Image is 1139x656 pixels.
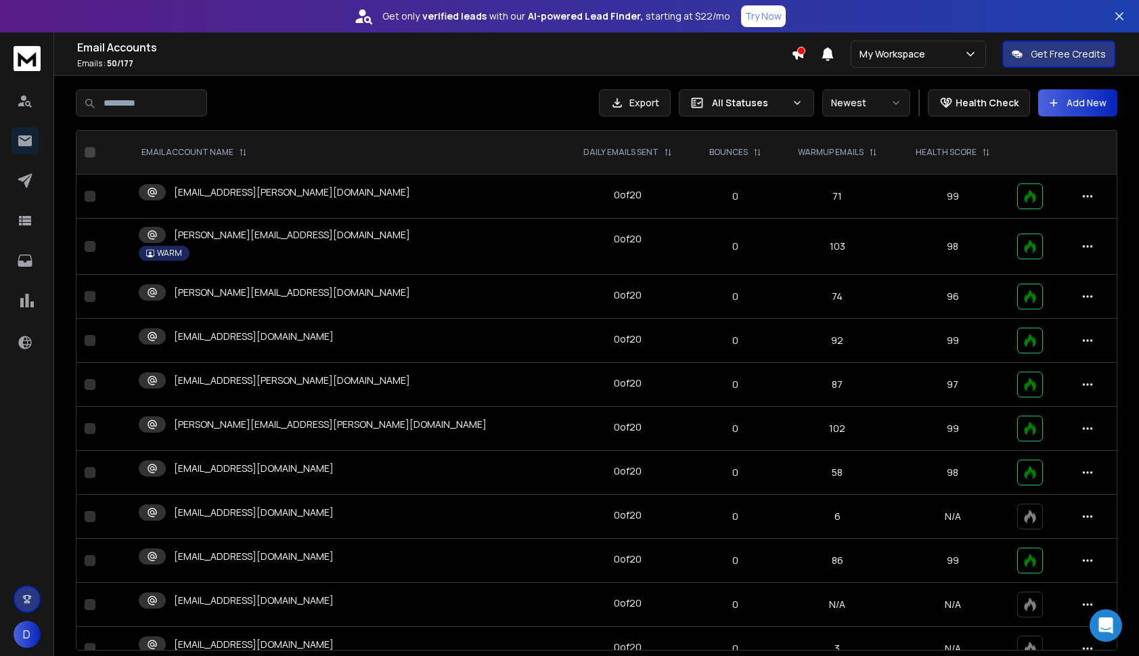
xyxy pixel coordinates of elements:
[700,190,771,203] p: 0
[14,621,41,648] button: D
[712,96,786,110] p: All Statuses
[700,598,771,611] p: 0
[614,640,642,654] div: 0 of 20
[905,642,1001,655] p: N/A
[614,508,642,522] div: 0 of 20
[700,422,771,435] p: 0
[614,288,642,302] div: 0 of 20
[905,598,1001,611] p: N/A
[897,319,1009,363] td: 99
[107,58,133,69] span: 50 / 177
[174,550,334,563] p: [EMAIL_ADDRESS][DOMAIN_NAME]
[700,240,771,253] p: 0
[700,510,771,523] p: 0
[897,451,1009,495] td: 98
[1002,41,1115,68] button: Get Free Credits
[905,510,1001,523] p: N/A
[709,147,748,158] p: BOUNCES
[778,219,896,275] td: 103
[528,9,643,23] strong: AI-powered Lead Finder,
[778,275,896,319] td: 74
[822,89,910,116] button: Newest
[382,9,730,23] p: Get only with our starting at $22/mo
[422,9,487,23] strong: verified leads
[174,374,410,387] p: [EMAIL_ADDRESS][PERSON_NAME][DOMAIN_NAME]
[174,462,334,475] p: [EMAIL_ADDRESS][DOMAIN_NAME]
[745,9,782,23] p: Try Now
[1031,47,1106,61] p: Get Free Credits
[778,451,896,495] td: 58
[897,275,1009,319] td: 96
[599,89,671,116] button: Export
[174,286,410,299] p: [PERSON_NAME][EMAIL_ADDRESS][DOMAIN_NAME]
[1090,609,1122,642] div: Open Intercom Messenger
[778,363,896,407] td: 87
[778,319,896,363] td: 92
[700,334,771,347] p: 0
[614,552,642,566] div: 0 of 20
[174,330,334,343] p: [EMAIL_ADDRESS][DOMAIN_NAME]
[614,596,642,610] div: 0 of 20
[14,46,41,71] img: logo
[700,554,771,567] p: 0
[614,232,642,246] div: 0 of 20
[583,147,658,158] p: DAILY EMAILS SENT
[174,185,410,199] p: [EMAIL_ADDRESS][PERSON_NAME][DOMAIN_NAME]
[897,539,1009,583] td: 99
[614,420,642,434] div: 0 of 20
[141,147,247,158] div: EMAIL ACCOUNT NAME
[916,147,977,158] p: HEALTH SCORE
[700,378,771,391] p: 0
[897,363,1009,407] td: 97
[174,418,487,431] p: [PERSON_NAME][EMAIL_ADDRESS][PERSON_NAME][DOMAIN_NAME]
[77,58,791,69] p: Emails :
[741,5,786,27] button: Try Now
[859,47,931,61] p: My Workspace
[778,407,896,451] td: 102
[928,89,1030,116] button: Health Check
[174,506,334,519] p: [EMAIL_ADDRESS][DOMAIN_NAME]
[897,175,1009,219] td: 99
[174,638,334,651] p: [EMAIL_ADDRESS][DOMAIN_NAME]
[700,466,771,479] p: 0
[778,175,896,219] td: 71
[614,332,642,346] div: 0 of 20
[157,248,182,259] p: WARM
[614,464,642,478] div: 0 of 20
[614,188,642,202] div: 0 of 20
[614,376,642,390] div: 0 of 20
[778,495,896,539] td: 6
[700,642,771,655] p: 0
[77,39,791,56] h1: Email Accounts
[956,96,1019,110] p: Health Check
[778,583,896,627] td: N/A
[897,219,1009,275] td: 98
[897,407,1009,451] td: 99
[174,228,410,242] p: [PERSON_NAME][EMAIL_ADDRESS][DOMAIN_NAME]
[1038,89,1117,116] button: Add New
[700,290,771,303] p: 0
[174,594,334,607] p: [EMAIL_ADDRESS][DOMAIN_NAME]
[798,147,864,158] p: WARMUP EMAILS
[778,539,896,583] td: 86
